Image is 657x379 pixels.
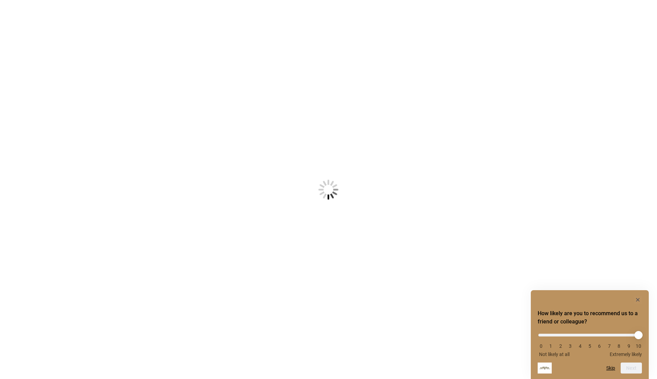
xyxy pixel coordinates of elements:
li: 8 [616,343,622,349]
button: Skip [606,365,615,371]
img: Loading [285,146,372,234]
li: 6 [596,343,603,349]
li: 0 [538,343,545,349]
li: 9 [625,343,632,349]
li: 10 [635,343,642,349]
span: Not likely at all [539,352,570,357]
li: 2 [557,343,564,349]
li: 7 [606,343,613,349]
span: Extremely likely [610,352,642,357]
button: Next question [621,363,642,374]
button: Hide survey [634,296,642,304]
li: 5 [586,343,593,349]
li: 1 [547,343,554,349]
div: How likely are you to recommend us to a friend or colleague? Select an option from 0 to 10, with ... [538,296,642,374]
div: How likely are you to recommend us to a friend or colleague? Select an option from 0 to 10, with ... [538,329,642,357]
li: 4 [577,343,584,349]
li: 3 [567,343,574,349]
h2: How likely are you to recommend us to a friend or colleague? Select an option from 0 to 10, with ... [538,309,642,326]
